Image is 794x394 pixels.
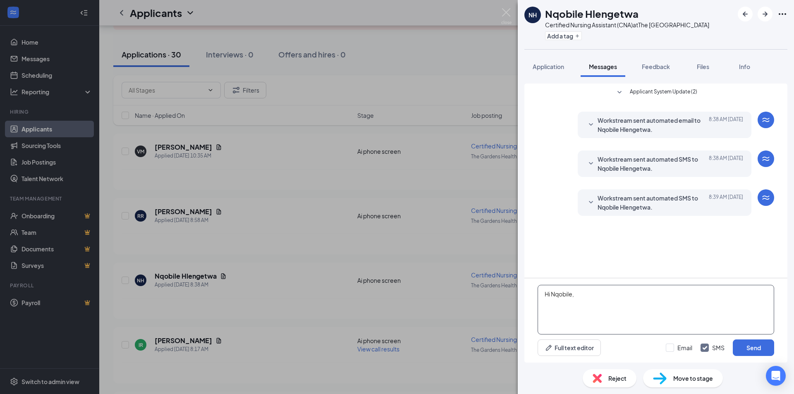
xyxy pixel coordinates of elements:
[709,155,743,173] span: [DATE] 8:38 AM
[709,116,743,134] span: [DATE] 8:38 AM
[760,9,770,19] svg: ArrowRight
[615,88,624,98] svg: SmallChevronDown
[758,7,772,21] button: ArrowRight
[586,120,596,130] svg: SmallChevronDown
[545,344,553,352] svg: Pen
[598,155,706,173] span: Workstream sent automated SMS to Nqobile Hlengetwa.
[761,193,771,203] svg: WorkstreamLogo
[575,33,580,38] svg: Plus
[545,7,639,21] h1: Nqobile Hlengetwa
[589,63,617,70] span: Messages
[533,63,564,70] span: Application
[642,63,670,70] span: Feedback
[586,198,596,208] svg: SmallChevronDown
[777,9,787,19] svg: Ellipses
[766,366,786,386] div: Open Intercom Messenger
[697,63,709,70] span: Files
[673,374,713,383] span: Move to stage
[545,31,582,40] button: PlusAdd a tag
[615,88,697,98] button: SmallChevronDownApplicant System Update (2)
[608,374,627,383] span: Reject
[598,193,706,212] span: Workstream sent automated SMS to Nqobile Hlengetwa.
[739,63,750,70] span: Info
[738,7,753,21] button: ArrowLeftNew
[733,339,774,356] button: Send
[538,339,601,356] button: Full text editorPen
[709,193,743,212] span: [DATE] 8:39 AM
[761,115,771,125] svg: WorkstreamLogo
[740,9,750,19] svg: ArrowLeftNew
[538,285,774,334] textarea: Hi Nqobile,
[545,21,709,29] div: Certified Nursing Assistant (CNA) at The [GEOGRAPHIC_DATA]
[529,11,537,19] div: NH
[598,116,706,134] span: Workstream sent automated email to Nqobile Hlengetwa.
[586,159,596,169] svg: SmallChevronDown
[761,154,771,164] svg: WorkstreamLogo
[630,88,697,98] span: Applicant System Update (2)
